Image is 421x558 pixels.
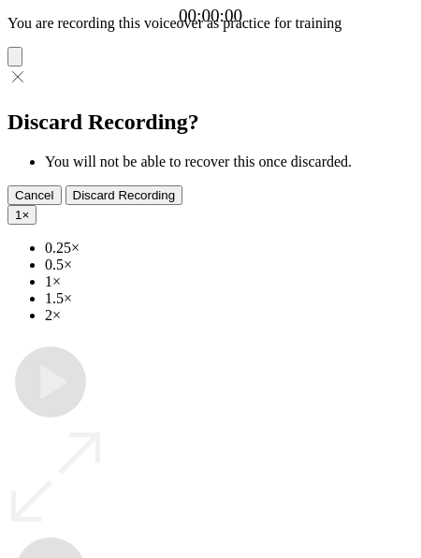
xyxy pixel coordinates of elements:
li: 0.5× [45,257,414,273]
li: 1× [45,273,414,290]
button: Cancel [7,185,62,205]
h2: Discard Recording? [7,110,414,135]
li: 2× [45,307,414,324]
li: 0.25× [45,240,414,257]
button: Discard Recording [65,185,183,205]
span: 1 [15,208,22,222]
a: 00:00:00 [179,6,242,26]
p: You are recording this voiceover as practice for training [7,15,414,32]
li: 1.5× [45,290,414,307]
button: 1× [7,205,36,225]
li: You will not be able to recover this once discarded. [45,154,414,170]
